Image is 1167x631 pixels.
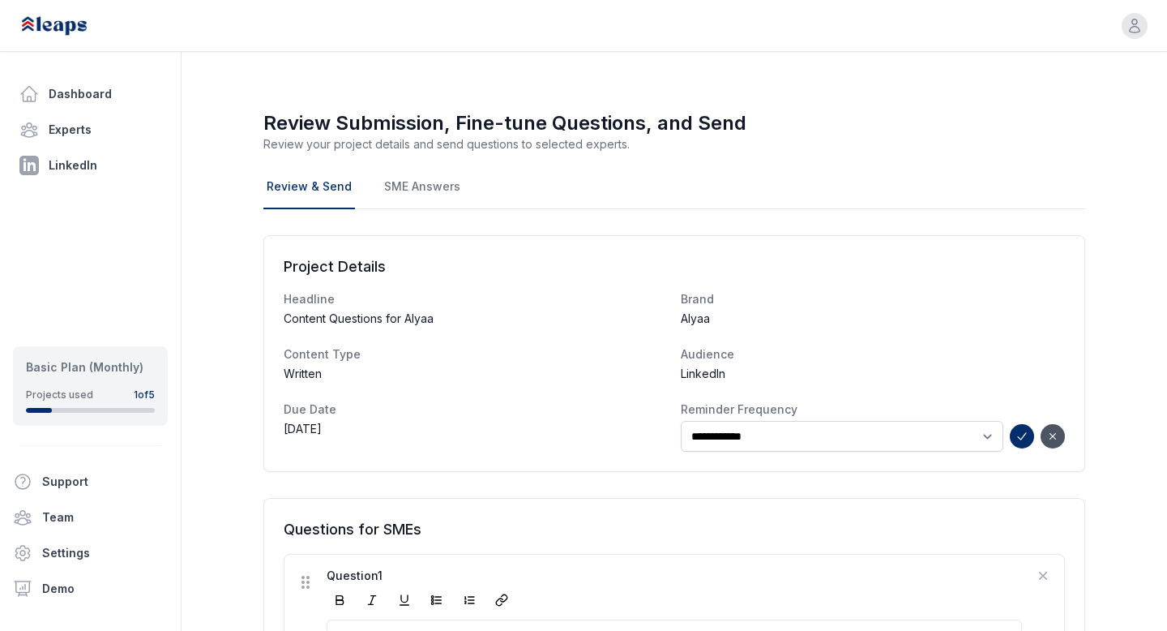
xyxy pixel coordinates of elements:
[13,114,168,146] a: Experts
[681,346,1065,363] dt: Audience
[327,587,353,613] button: Bold (Cmd+B)
[284,421,322,437] span: [DATE]
[6,501,174,534] a: Team
[263,136,1085,152] p: Review your project details and send questions to selected experts.
[26,388,93,401] div: Projects used
[284,255,1065,278] h2: Project Details
[6,573,174,605] a: Demo
[284,346,668,363] dt: Content Type
[263,165,355,209] a: Review & Send
[681,366,725,382] span: LinkedIn
[489,587,515,613] button: Add Link
[391,587,417,613] button: Underline (Cmd+U)
[284,291,668,307] dt: Headline
[26,359,155,376] div: Basic Plan (Monthly)
[284,401,668,418] dt: Due Date
[13,149,168,182] a: LinkedIn
[359,587,385,613] button: Italic (Cmd+I)
[134,388,155,401] div: 1 of 5
[284,311,434,327] span: Content Questions for Alyaa
[327,568,1022,584] div: Question 1
[681,291,1065,307] dt: Brand
[681,311,710,327] span: Alyaa
[284,366,322,382] span: Written
[6,537,174,569] a: Settings
[456,587,482,613] button: Numbered List
[263,110,1085,136] h1: Review Submission, Fine-tune Questions, and Send
[284,518,1065,541] h2: Questions for SMEs
[6,466,161,498] button: Support
[681,401,1065,418] dt: Reminder Frequency
[381,165,464,209] a: SME Answers
[1035,568,1051,584] button: Delete question
[19,8,123,44] img: Leaps
[424,587,450,613] button: Bullet List
[13,78,168,110] a: Dashboard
